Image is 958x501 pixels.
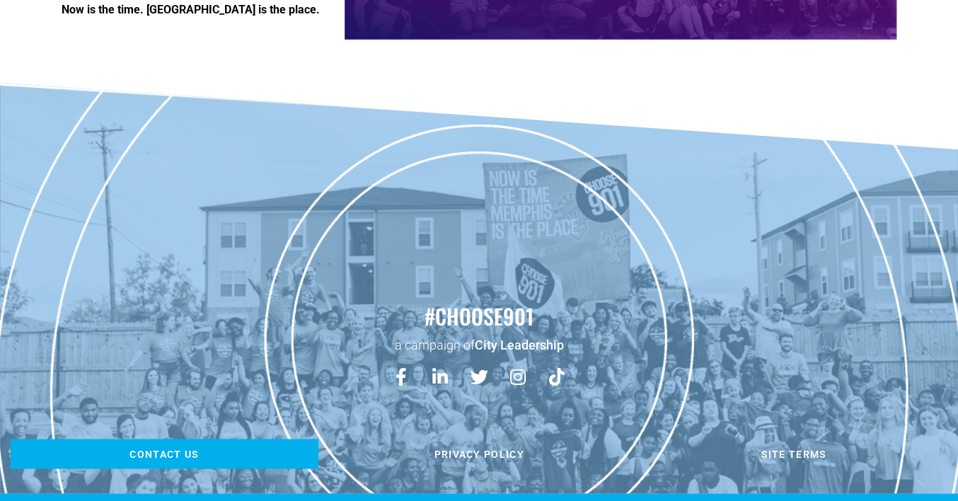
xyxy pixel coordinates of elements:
h2: #choose901 [7,301,951,331]
a: Contact us [11,439,318,468]
a: Site Terms [640,439,947,468]
span: Privacy Policy [434,449,524,459]
p: a campaign of [7,336,951,354]
b: Now is the time. [GEOGRAPHIC_DATA] is the place. [62,3,320,16]
a: City Leadership [475,338,564,352]
span: Contact us [129,449,199,459]
span: Site Terms [761,449,826,459]
a: Privacy Policy [325,439,633,468]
